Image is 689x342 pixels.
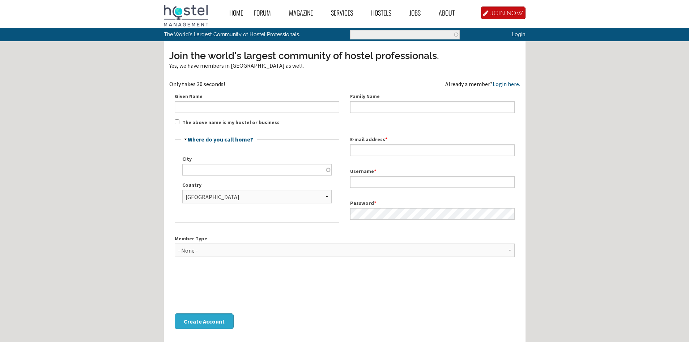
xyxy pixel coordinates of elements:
span: This field is required. [374,200,376,206]
span: This field is required. [374,168,376,174]
a: Jobs [404,5,433,21]
span: This field is required. [385,136,387,143]
h3: Join the world's largest community of hostel professionals. [169,49,520,63]
div: Yes, we have members in [GEOGRAPHIC_DATA] as well. [169,63,520,68]
a: Hostels [366,5,404,21]
img: Hostel Management Home [164,5,208,26]
input: Enter the terms you wish to search for. [350,30,460,39]
label: Password [350,199,515,207]
a: Services [326,5,366,21]
label: Country [182,181,332,189]
label: Family Name [350,93,515,100]
label: Username [350,168,515,175]
button: Create Account [175,313,234,329]
label: Member Type [175,235,515,242]
iframe: reCAPTCHA [175,274,285,302]
a: Login here. [493,80,520,88]
a: JOIN NOW [481,7,526,19]
a: Login [512,31,525,37]
label: City [182,155,332,163]
input: Spaces are allowed; punctuation is not allowed except for periods, hyphens, apostrophes, and unde... [350,176,515,188]
div: Only takes 30 seconds! [169,81,345,87]
div: Already a member? [445,81,520,87]
p: The World's Largest Community of Hostel Professionals. [164,28,315,41]
label: E-mail address [350,136,515,143]
a: Forum [248,5,284,21]
a: About [433,5,467,21]
label: Given Name [175,93,339,100]
label: The above name is my hostel or business [182,119,280,126]
input: A valid e-mail address. All e-mails from the system will be sent to this address. The e-mail addr... [350,144,515,156]
a: Magazine [284,5,326,21]
a: Home [224,5,248,21]
a: Where do you call home? [188,136,253,143]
